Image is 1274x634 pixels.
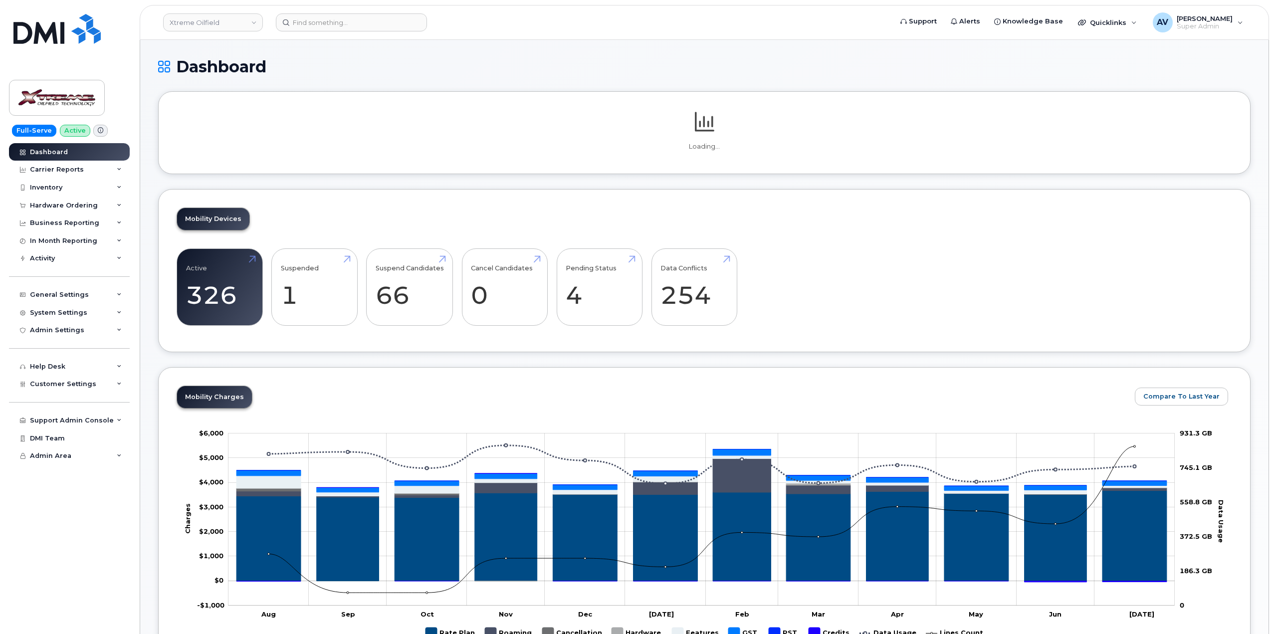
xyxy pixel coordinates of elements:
g: $0 [197,601,224,609]
a: Data Conflicts 254 [660,254,728,320]
tspan: Aug [261,610,276,618]
tspan: $3,000 [199,503,223,511]
a: Suspend Candidates 66 [376,254,444,320]
tspan: $0 [214,577,223,585]
tspan: May [969,610,983,618]
g: $0 [199,527,223,535]
a: Mobility Charges [177,386,252,408]
tspan: Jun [1049,610,1062,618]
tspan: Charges [184,503,192,534]
tspan: 558.8 GB [1180,498,1212,506]
h1: Dashboard [158,58,1251,75]
a: Mobility Devices [177,208,249,230]
tspan: Apr [890,610,904,618]
tspan: $5,000 [199,453,223,461]
tspan: [DATE] [649,610,674,618]
a: Active 326 [186,254,253,320]
g: $0 [199,429,223,437]
g: Credits [236,474,1167,583]
tspan: Dec [578,610,593,618]
g: $0 [199,503,223,511]
g: $0 [199,552,223,560]
button: Compare To Last Year [1135,388,1228,406]
g: GST [236,449,1167,492]
tspan: -$1,000 [197,601,224,609]
tspan: Data Usage [1217,500,1225,543]
g: $0 [199,478,223,486]
tspan: 372.5 GB [1180,532,1212,540]
tspan: $4,000 [199,478,223,486]
a: Cancel Candidates 0 [471,254,538,320]
tspan: Nov [499,610,513,618]
a: Pending Status 4 [566,254,633,320]
tspan: 186.3 GB [1180,567,1212,575]
tspan: 0 [1180,601,1184,609]
g: $0 [199,453,223,461]
tspan: 745.1 GB [1180,463,1212,471]
tspan: $2,000 [199,527,223,535]
tspan: [DATE] [1129,610,1154,618]
p: Loading... [177,142,1232,151]
tspan: Mar [812,610,825,618]
tspan: Feb [735,610,749,618]
tspan: Oct [421,610,434,618]
a: Suspended 1 [281,254,348,320]
tspan: 931.3 GB [1180,429,1212,437]
g: Rate Plan [236,491,1167,581]
span: Compare To Last Year [1143,392,1220,401]
tspan: $6,000 [199,429,223,437]
tspan: Sep [341,610,355,618]
tspan: $1,000 [199,552,223,560]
